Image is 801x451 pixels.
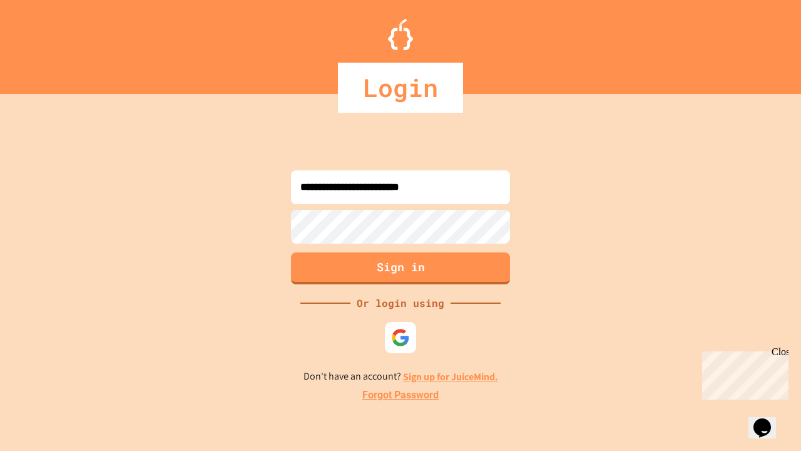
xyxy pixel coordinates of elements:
div: Or login using [350,296,451,311]
div: Login [338,63,463,113]
a: Sign up for JuiceMind. [403,370,498,383]
button: Sign in [291,252,510,284]
div: Chat with us now!Close [5,5,86,80]
img: google-icon.svg [391,328,410,347]
iframe: chat widget [748,401,788,438]
a: Forgot Password [362,388,439,403]
iframe: chat widget [697,346,788,400]
img: Logo.svg [388,19,413,50]
p: Don't have an account? [304,369,498,385]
